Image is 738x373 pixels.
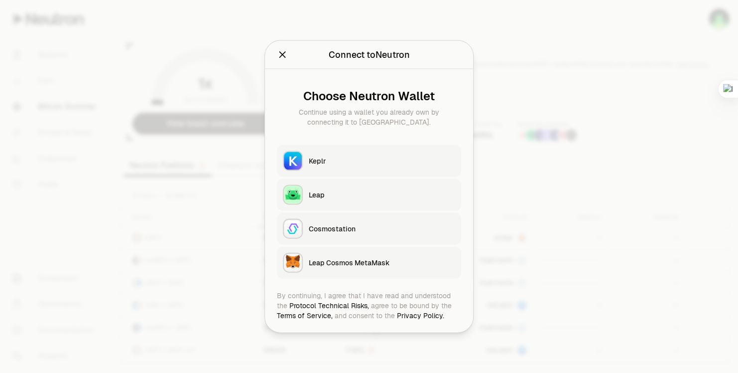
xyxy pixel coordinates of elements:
[397,311,444,320] a: Privacy Policy.
[277,213,461,245] button: CosmostationCosmostation
[285,89,453,103] div: Choose Neutron Wallet
[309,258,455,268] div: Leap Cosmos MetaMask
[277,247,461,279] button: Leap Cosmos MetaMaskLeap Cosmos MetaMask
[277,311,333,320] a: Terms of Service,
[277,48,288,62] button: Close
[284,186,302,204] img: Leap
[289,301,369,310] a: Protocol Technical Risks,
[277,179,461,211] button: LeapLeap
[285,107,453,127] div: Continue using a wallet you already own by connecting it to [GEOGRAPHIC_DATA].
[284,220,302,238] img: Cosmostation
[277,145,461,177] button: KeplrKeplr
[309,224,455,234] div: Cosmostation
[309,156,455,166] div: Keplr
[284,152,302,170] img: Keplr
[309,190,455,200] div: Leap
[329,48,410,62] div: Connect to Neutron
[277,291,461,321] div: By continuing, I agree that I have read and understood the agree to be bound by the and consent t...
[284,254,302,272] img: Leap Cosmos MetaMask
